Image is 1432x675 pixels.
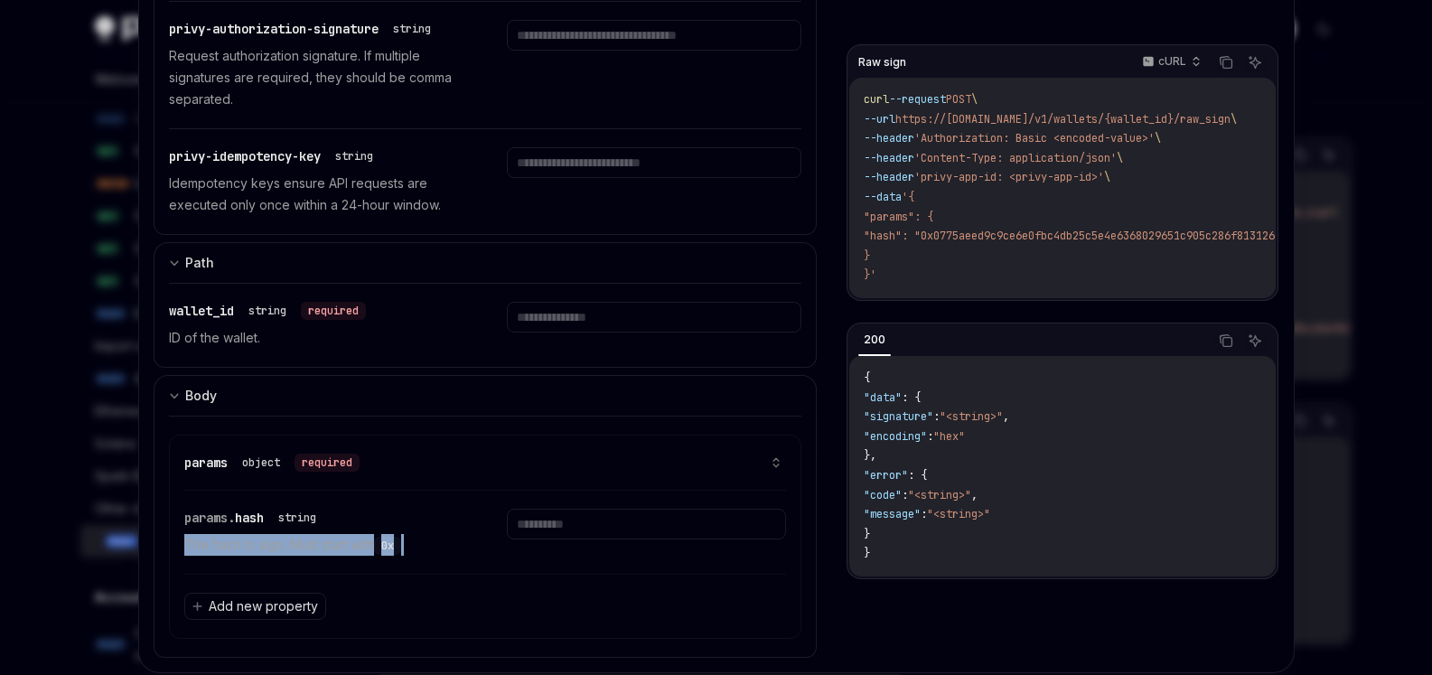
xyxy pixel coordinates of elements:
button: Ask AI [1243,329,1267,352]
span: "hex" [933,429,965,444]
p: Idempotency keys ensure API requests are executed only once within a 24-hour window. [169,173,463,216]
span: https://[DOMAIN_NAME]/v1/wallets/{wallet_id}/raw_sign [895,112,1231,127]
span: \ [1104,170,1110,184]
span: POST [946,92,971,107]
span: : { [902,390,921,405]
span: privy-authorization-signature [169,21,379,37]
p: The hash to sign. Must start with . [184,534,463,556]
div: required [301,302,366,320]
div: privy-authorization-signature [169,20,438,38]
span: 0x [381,539,394,553]
span: "hash": "0x0775aeed9c9ce6e0fbc4db25c5e4e6368029651c905c286f813126a09025a21e" [864,229,1344,243]
p: ID of the wallet. [169,327,463,349]
span: }, [864,448,876,463]
span: : [927,429,933,444]
span: "signature" [864,409,933,424]
span: \ [1155,131,1161,145]
span: "data" [864,390,902,405]
span: "message" [864,507,921,521]
button: cURL [1132,47,1209,78]
span: : [902,488,908,502]
div: privy-idempotency-key [169,147,380,165]
button: Copy the contents from the code block [1214,329,1238,352]
span: params [184,455,228,471]
div: Path [185,252,214,274]
span: \ [1231,112,1237,127]
button: expand input section [154,375,818,416]
span: --header [864,151,914,165]
span: , [971,488,978,502]
div: 200 [858,329,891,351]
div: required [295,454,360,472]
p: cURL [1158,54,1186,69]
button: Ask AI [1243,51,1267,74]
span: } [864,527,870,541]
span: : [933,409,940,424]
button: expand input section [154,242,818,283]
span: --header [864,170,914,184]
span: }' [864,267,876,282]
span: "code" [864,488,902,502]
div: string [278,511,316,525]
span: { [864,370,870,385]
span: --header [864,131,914,145]
span: , [1003,409,1009,424]
div: string [248,304,286,318]
span: \ [971,92,978,107]
span: Add new property [209,597,318,615]
span: 'Authorization: Basic <encoded-value>' [914,131,1155,145]
div: params [184,454,360,472]
span: "<string>" [908,488,971,502]
span: hash [235,510,264,526]
span: 'Content-Type: application/json' [914,151,1117,165]
div: params.hash [184,509,323,527]
span: --request [889,92,946,107]
div: object [242,455,280,470]
div: string [335,149,373,164]
span: curl [864,92,889,107]
span: } [864,248,870,263]
span: } [864,546,870,560]
span: : { [908,468,927,483]
span: 'privy-app-id: <privy-app-id>' [914,170,1104,184]
span: "encoding" [864,429,927,444]
button: Add new property [184,593,326,620]
p: Request authorization signature. If multiple signatures are required, they should be comma separa... [169,45,463,110]
div: wallet_id [169,302,366,320]
span: "params": { [864,210,933,224]
span: --data [864,190,902,204]
span: "<string>" [927,507,990,521]
span: : [921,507,927,521]
span: params. [184,510,235,526]
span: --url [864,112,895,127]
div: Body [185,385,217,407]
span: "<string>" [940,409,1003,424]
span: Raw sign [858,55,906,70]
button: Copy the contents from the code block [1214,51,1238,74]
span: \ [1117,151,1123,165]
span: '{ [902,190,914,204]
span: privy-idempotency-key [169,148,321,164]
span: "error" [864,468,908,483]
span: wallet_id [169,303,234,319]
div: string [393,22,431,36]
